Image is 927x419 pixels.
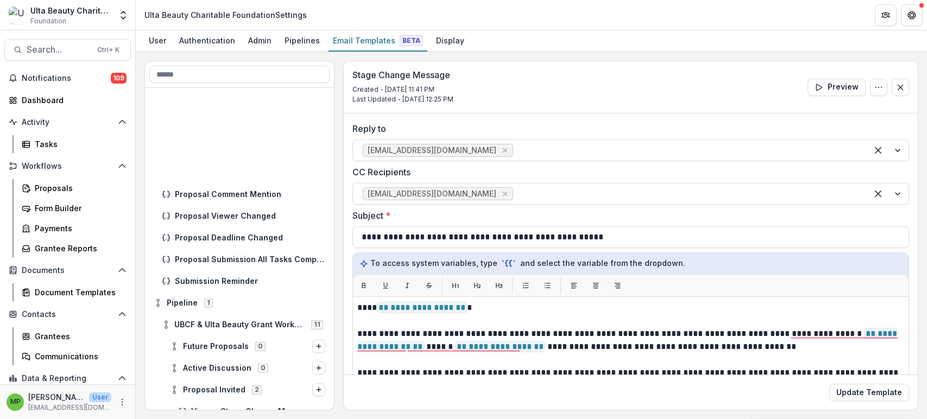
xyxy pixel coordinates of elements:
label: Subject [352,209,903,222]
div: Proposal Viewer Changed [157,207,330,225]
button: List [517,277,534,294]
a: Proposals [17,179,131,197]
button: Bold [355,277,373,294]
span: Proposal Submission All Tasks Completed [175,255,325,264]
div: Communications [35,351,122,362]
div: Ulta Beauty Charitable Foundation [30,5,111,16]
div: Remove mperera@ulta.com [500,188,510,199]
a: User [144,30,171,52]
a: Pipelines [280,30,324,52]
button: Underline [377,277,394,294]
span: 2 [252,385,262,394]
a: Authentication [175,30,239,52]
p: To access system variables, type and select the variable from the dropdown. [360,257,902,269]
span: Search... [27,45,91,55]
button: H3 [490,277,508,294]
span: Documents [22,266,113,275]
div: Marisch Perera [10,398,21,405]
button: List [539,277,556,294]
div: Display [432,33,469,48]
button: Get Help [901,4,923,26]
div: Proposal Comment Mention [157,186,330,203]
button: Align left [565,277,583,294]
p: Last Updated - [DATE] 12:25 PM [352,94,453,104]
div: Pipelines [280,33,324,48]
a: Communications [17,347,131,365]
span: UBCF & Ulta Beauty Grant Workflow [174,320,305,329]
p: Created - [DATE] 11:41 PM [352,85,453,94]
div: User [144,33,171,48]
div: Pipeline1 [149,294,330,312]
a: Display [432,30,469,52]
img: Ulta Beauty Charitable Foundation [9,7,26,24]
a: Email Templates Beta [329,30,427,52]
span: Beta [400,35,423,46]
div: Grantees [35,331,122,342]
span: 1 [204,299,213,307]
a: Admin [244,30,276,52]
button: Partners [875,4,897,26]
span: Viewer Stage Change Message [191,407,325,416]
span: Workflows [22,162,113,171]
div: Submission Reminder [157,272,330,290]
div: Authentication [175,33,239,48]
a: Dashboard [4,91,131,109]
button: Open Contacts [4,306,131,323]
div: Active Discussion0Options [166,359,330,377]
button: Search... [4,39,131,61]
a: Grantees [17,327,131,345]
span: Activity [22,118,113,127]
p: User [89,392,111,402]
span: Notifications [22,74,111,83]
span: Proposal Deadline Changed [175,233,325,243]
button: H1 [447,277,464,294]
span: 0 [258,364,268,372]
button: Open Data & Reporting [4,370,131,387]
button: Italic [399,277,416,294]
div: UBCF & Ulta Beauty Grant Workflow11 [157,316,330,333]
p: [EMAIL_ADDRESS][DOMAIN_NAME] [28,403,111,412]
span: Data & Reporting [22,374,113,383]
h3: Stage Change Message [352,70,453,80]
a: Tasks [17,135,131,153]
div: Email Templates [329,33,427,48]
label: Reply to [352,122,903,135]
button: More [116,396,129,409]
span: Pipeline [167,299,198,308]
p: [PERSON_NAME] [PERSON_NAME] [28,391,85,403]
div: Payments [35,223,122,234]
span: 0 [255,342,266,351]
a: Grantee Reports [17,239,131,257]
div: Tasks [35,138,122,150]
div: Ulta Beauty Charitable Foundation Settings [144,9,307,21]
button: Preview [808,79,866,96]
span: Contacts [22,310,113,319]
label: CC Recipients [352,166,903,179]
span: [EMAIL_ADDRESS][DOMAIN_NAME] [368,189,496,199]
span: [EMAIL_ADDRESS][DOMAIN_NAME] [368,146,496,155]
div: Proposal Submission All Tasks Completed [157,251,330,268]
button: Strikethrough [420,277,438,294]
span: 11 [311,320,323,329]
a: Document Templates [17,283,131,301]
span: Proposal Viewer Changed [175,212,325,221]
div: Proposal Invited2Options [166,381,330,398]
div: Proposals [35,182,122,194]
button: Options [312,361,325,374]
span: Proposal Comment Mention [175,190,325,199]
div: Document Templates [35,287,122,298]
div: Admin [244,33,276,48]
div: Remove mperera@ulta.com [500,145,510,156]
button: Align right [609,277,626,294]
a: Payments [17,219,131,237]
button: Open Workflows [4,157,131,175]
button: H2 [469,277,486,294]
div: Future Proposals0Options [166,338,330,355]
span: 109 [111,73,127,84]
button: Open Activity [4,113,131,131]
button: Notifications109 [4,69,131,87]
span: Active Discussion [183,364,251,373]
span: Future Proposals [183,342,249,351]
button: Open Documents [4,262,131,279]
button: Align center [587,277,604,294]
